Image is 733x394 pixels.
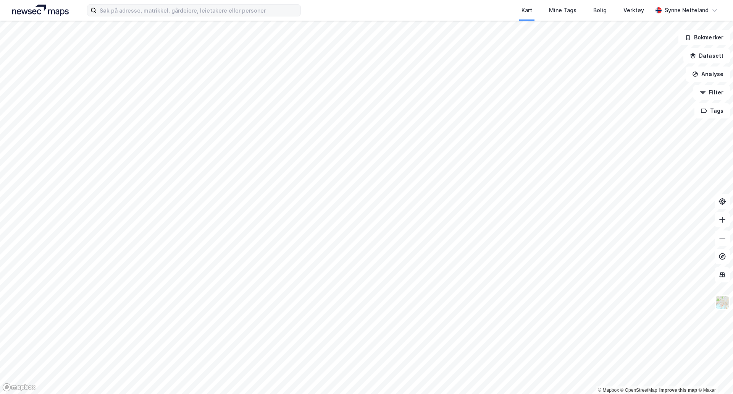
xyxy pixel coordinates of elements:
a: Improve this map [659,388,697,393]
img: Z [715,295,730,310]
div: Mine Tags [549,6,576,15]
a: Mapbox [598,388,619,393]
button: Analyse [686,66,730,82]
iframe: Chat Widget [695,357,733,394]
div: Kart [521,6,532,15]
a: OpenStreetMap [620,388,657,393]
div: Bolig [593,6,607,15]
div: Synne Netteland [665,6,709,15]
button: Tags [694,103,730,118]
img: logo.a4113a55bc3d86da70a041830d287a7e.svg [12,5,69,16]
button: Datasett [683,48,730,63]
div: Kontrollprogram for chat [695,357,733,394]
button: Filter [693,85,730,100]
button: Bokmerker [678,30,730,45]
a: Mapbox homepage [2,383,36,392]
input: Søk på adresse, matrikkel, gårdeiere, leietakere eller personer [97,5,300,16]
div: Verktøy [623,6,644,15]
